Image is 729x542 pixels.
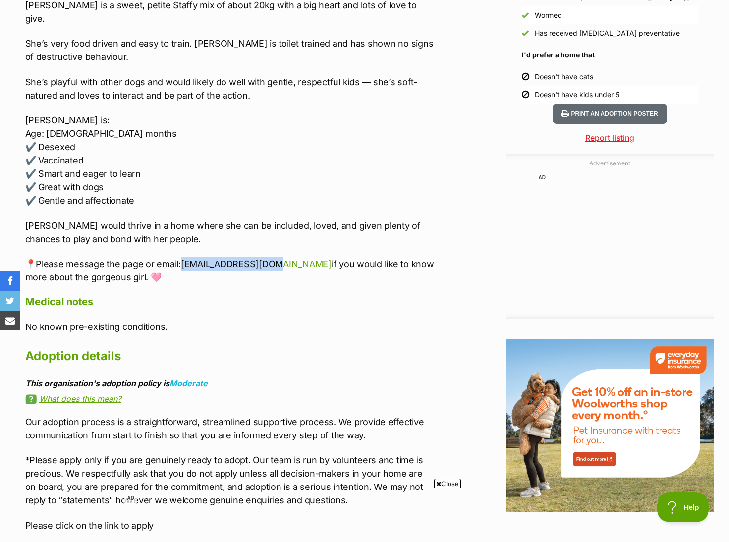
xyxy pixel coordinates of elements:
a: What does this mean? [25,394,435,403]
iframe: Advertisement [536,172,684,309]
span: Close [434,479,461,488]
a: [EMAIL_ADDRESS][DOMAIN_NAME] [181,259,332,269]
p: No known pre-existing conditions. [25,320,435,333]
p: She’s very food driven and easy to train. [PERSON_NAME] is toilet trained and has shown no signs ... [25,37,435,63]
p: She’s playful with other dogs and would likely do well with gentle, respectful kids — she’s soft-... [25,75,435,102]
a: Moderate [169,379,208,388]
img: Yes [522,12,529,19]
img: Yes [522,30,529,37]
h4: Medical notes [25,295,435,308]
p: Please click on the link to apply [25,519,435,532]
span: AD [536,172,549,183]
div: Has received [MEDICAL_DATA] preventative [535,28,680,38]
button: Print an adoption poster [553,104,667,124]
p: [PERSON_NAME] would thrive in a home where she can be included, loved, and given plenty of chance... [25,219,435,246]
img: consumer-privacy-logo.png [1,1,9,9]
p: [PERSON_NAME] is: Age: [DEMOGRAPHIC_DATA] months ✔️ Desexed ✔️ Vaccinated ✔️ Smart and eager to l... [25,113,435,207]
div: Wormed [535,10,562,20]
div: This organisation's adoption policy is [25,379,435,388]
h2: Adoption details [25,345,435,367]
div: Advertisement [506,154,714,319]
p: 📍Please message the page or email: if you would like to know more about the gorgeous girl. 🩷 [25,257,435,284]
p: Our adoption process is a straightforward, streamlined supportive process. We provide effective c... [25,415,435,442]
div: Doesn't have kids under 5 [535,90,619,100]
span: AD [124,492,137,504]
p: *Please apply only if you are genuinely ready to adopt. Our team is run by volunteers and time is... [25,453,435,507]
h4: I'd prefer a home that [522,50,698,60]
iframe: Advertisement [124,492,605,537]
div: Doesn't have cats [535,72,593,82]
iframe: Help Scout Beacon - Open [657,492,709,522]
a: Report listing [506,132,714,144]
img: Everyday Insurance by Woolworths promotional banner [506,339,714,512]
